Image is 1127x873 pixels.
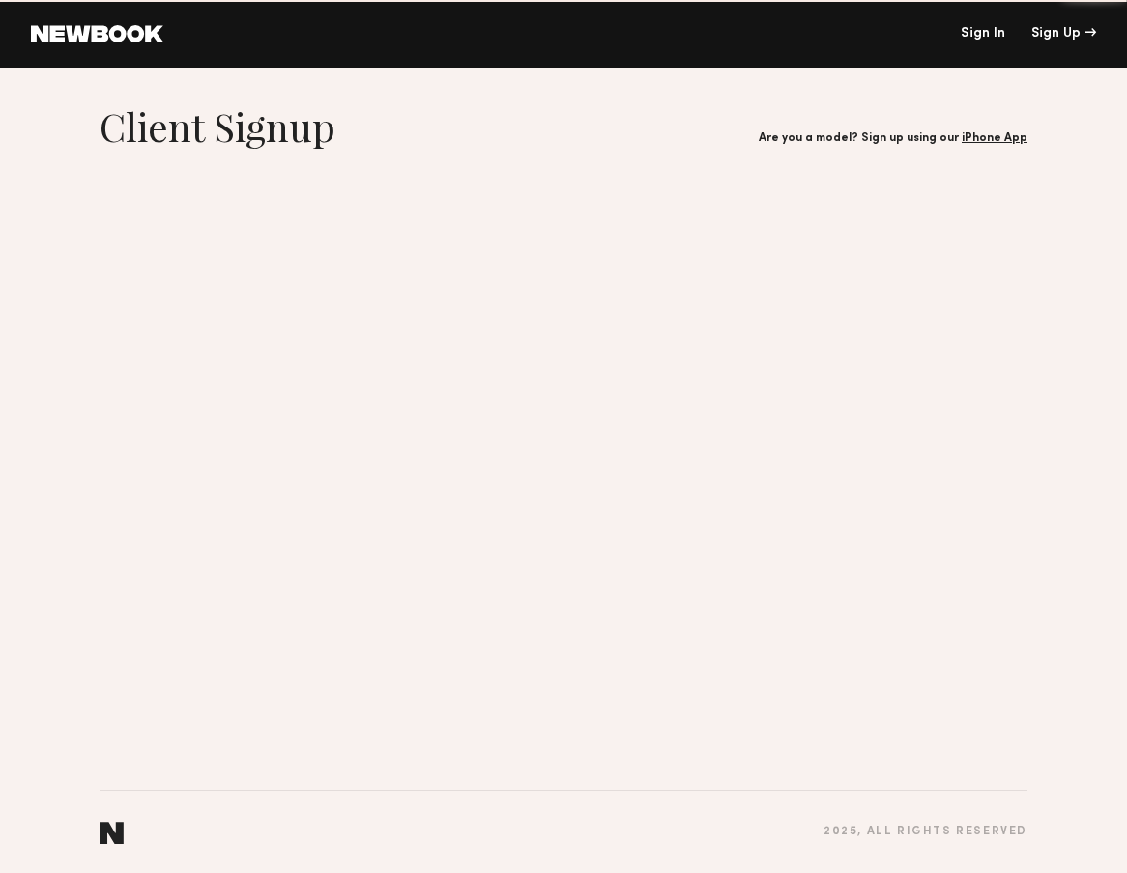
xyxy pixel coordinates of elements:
div: 2025 , all rights reserved [824,826,1027,838]
a: Sign In [961,27,1005,41]
div: Are you a model? Sign up using our [759,132,1027,145]
div: Sign Up [1031,27,1096,41]
h1: Client Signup [100,102,335,151]
a: iPhone App [962,132,1027,144]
